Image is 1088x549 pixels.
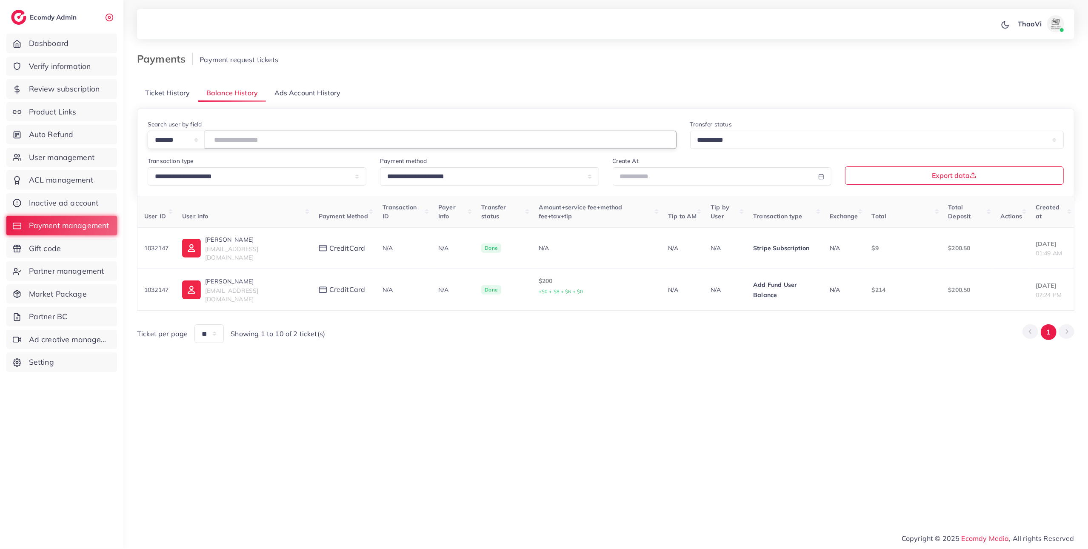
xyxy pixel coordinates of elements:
[29,289,87,300] span: Market Package
[383,244,393,252] span: N/A
[1009,533,1074,543] span: , All rights Reserved
[438,203,456,220] span: Payer Info
[539,244,655,252] div: N/A
[6,57,117,76] a: Verify information
[11,10,79,25] a: logoEcomdy Admin
[144,212,166,220] span: User ID
[231,329,325,339] span: Showing 1 to 10 of 2 ticket(s)
[29,220,109,231] span: Payment management
[753,212,802,220] span: Transaction type
[1047,15,1064,32] img: avatar
[690,120,732,129] label: Transfer status
[481,285,501,295] span: Done
[711,243,740,253] p: N/A
[1000,212,1022,220] span: Actions
[6,170,117,190] a: ACL management
[30,13,79,21] h2: Ecomdy Admin
[383,286,393,294] span: N/A
[6,216,117,235] a: Payment management
[845,166,1064,185] button: Export data
[948,203,971,220] span: Total Deposit
[830,212,858,220] span: Exchange
[1036,239,1067,249] p: [DATE]
[1036,291,1062,299] span: 07:24 PM
[182,280,201,299] img: ic-user-info.36bf1079.svg
[319,212,368,220] span: Payment Method
[182,239,201,257] img: ic-user-info.36bf1079.svg
[205,287,258,303] span: [EMAIL_ADDRESS][DOMAIN_NAME]
[753,280,816,300] p: Add Fund User Balance
[6,79,117,99] a: Review subscription
[329,285,366,295] span: creditCard
[182,212,208,220] span: User info
[872,244,879,252] span: $9
[319,245,327,252] img: payment
[668,285,697,295] p: N/A
[6,352,117,372] a: Setting
[872,285,935,295] p: $214
[29,197,99,209] span: Inactive ad account
[29,357,54,368] span: Setting
[383,203,417,220] span: Transaction ID
[29,174,93,186] span: ACL management
[6,148,117,167] a: User management
[319,286,327,294] img: payment
[1022,324,1074,340] ul: Pagination
[438,285,468,295] p: N/A
[753,243,816,253] p: Stripe Subscription
[29,38,69,49] span: Dashboard
[205,245,258,261] span: [EMAIL_ADDRESS][DOMAIN_NAME]
[711,203,729,220] span: Tip by User
[1036,203,1059,220] span: Created at
[539,289,583,295] small: +$0 + $8 + $6 + $0
[6,102,117,122] a: Product Links
[1036,280,1067,291] p: [DATE]
[148,157,194,165] label: Transaction type
[830,244,840,252] span: N/A
[6,125,117,144] a: Auto Refund
[206,88,258,98] span: Balance History
[1013,15,1068,32] a: ThaoViavatar
[200,55,278,64] span: Payment request tickets
[948,285,987,295] p: $200.50
[962,534,1009,543] a: Ecomdy Media
[6,307,117,326] a: Partner BC
[613,157,639,165] label: Create At
[481,243,501,253] span: Done
[145,88,190,98] span: Ticket History
[380,157,427,165] label: Payment method
[29,129,74,140] span: Auto Refund
[6,261,117,281] a: Partner management
[830,286,840,294] span: N/A
[29,243,61,254] span: Gift code
[29,334,111,345] span: Ad creative management
[137,329,188,339] span: Ticket per page
[948,243,987,253] p: $200.50
[29,152,94,163] span: User management
[11,10,26,25] img: logo
[668,243,697,253] p: N/A
[137,53,193,65] h3: Payments
[1036,249,1062,257] span: 01:49 AM
[872,212,887,220] span: Total
[144,285,168,295] p: 1032147
[29,61,91,72] span: Verify information
[902,533,1074,543] span: Copyright © 2025
[148,120,202,129] label: Search user by field
[205,234,305,245] p: [PERSON_NAME]
[438,243,468,253] p: N/A
[6,193,117,213] a: Inactive ad account
[539,276,655,297] p: $200
[329,243,366,253] span: creditCard
[6,330,117,349] a: Ad creative management
[205,276,305,286] p: [PERSON_NAME]
[6,34,117,53] a: Dashboard
[29,83,100,94] span: Review subscription
[932,172,977,179] span: Export data
[6,284,117,304] a: Market Package
[29,106,77,117] span: Product Links
[1041,324,1057,340] button: Go to page 1
[668,212,697,220] span: Tip to AM
[539,203,623,220] span: Amount+service fee+method fee+tax+tip
[29,266,104,277] span: Partner management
